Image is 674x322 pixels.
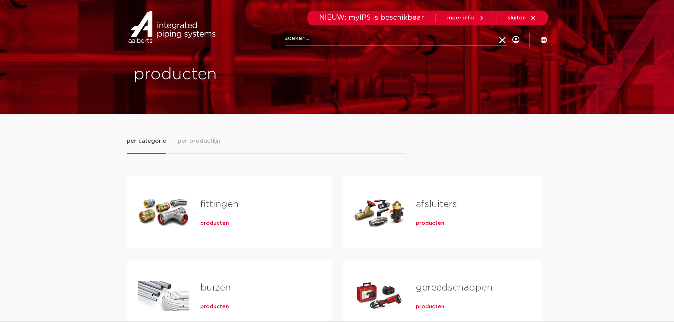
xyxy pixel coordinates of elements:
a: afsluiters [416,200,457,209]
input: zoeken... [285,31,507,46]
a: producten [200,303,229,310]
span: per categorie [127,137,166,145]
span: NIEUW: myIPS is beschikbaar [319,14,424,21]
a: buizen [200,283,231,292]
a: fittingen [200,200,238,209]
a: producten [200,220,229,227]
a: sluiten [508,15,536,21]
span: sluiten [508,15,526,21]
div: my IPS [512,25,519,54]
a: meer info [447,15,485,21]
a: gereedschappen [416,283,492,292]
span: per productlijn [178,137,220,145]
a: producten [416,303,444,310]
h1: producten [134,63,334,86]
a: producten [416,220,444,227]
span: meer info [447,15,474,21]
